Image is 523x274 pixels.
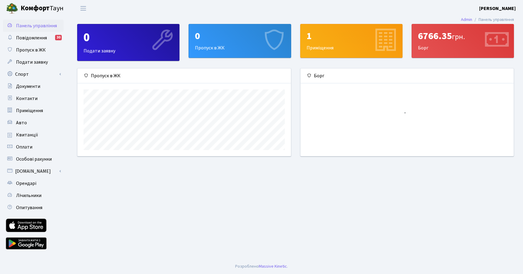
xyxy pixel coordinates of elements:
span: Особові рахунки [16,156,52,162]
span: Приміщення [16,107,43,114]
li: Панель управління [472,16,514,23]
span: Оплати [16,144,32,150]
a: Панель управління [3,20,64,32]
a: Особові рахунки [3,153,64,165]
span: грн. [452,32,465,42]
span: Авто [16,119,27,126]
div: 1 [307,30,396,42]
a: Орендарі [3,177,64,189]
button: Переключити навігацію [76,3,91,13]
span: Повідомлення [16,35,47,41]
b: Комфорт [21,3,50,13]
a: Спорт [3,68,64,80]
nav: breadcrumb [452,13,523,26]
a: Massive Kinetic [259,263,287,269]
div: Приміщення [301,24,402,58]
div: Подати заявку [77,24,179,61]
div: 30 [55,35,62,40]
a: Подати заявку [3,56,64,68]
a: Опитування [3,202,64,214]
span: Пропуск в ЖК [16,47,46,53]
a: Документи [3,80,64,92]
div: 0 [195,30,285,42]
a: Повідомлення30 [3,32,64,44]
a: Квитанції [3,129,64,141]
span: Лічильники [16,192,41,199]
span: Подати заявку [16,59,48,65]
a: 0Подати заявку [77,24,179,61]
div: Пропуск в ЖК [77,68,291,83]
img: logo.png [6,2,18,15]
span: Панель управління [16,22,57,29]
a: Приміщення [3,105,64,117]
div: 0 [84,30,173,45]
a: 1Приміщення [300,24,403,58]
a: Авто [3,117,64,129]
a: Контакти [3,92,64,105]
span: Документи [16,83,40,90]
div: Борг [301,68,514,83]
span: Контакти [16,95,38,102]
div: Пропуск в ЖК [189,24,291,58]
a: 0Пропуск в ЖК [189,24,291,58]
span: Таун [21,3,64,14]
a: Admin [461,16,472,23]
a: [DOMAIN_NAME] [3,165,64,177]
span: Орендарі [16,180,36,187]
div: 6766.35 [418,30,508,42]
span: Квитанції [16,132,38,138]
span: Опитування [16,204,42,211]
div: Розроблено . [235,263,288,270]
a: Лічильники [3,189,64,202]
a: Пропуск в ЖК [3,44,64,56]
div: Борг [412,24,514,58]
a: Оплати [3,141,64,153]
a: [PERSON_NAME] [479,5,516,12]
